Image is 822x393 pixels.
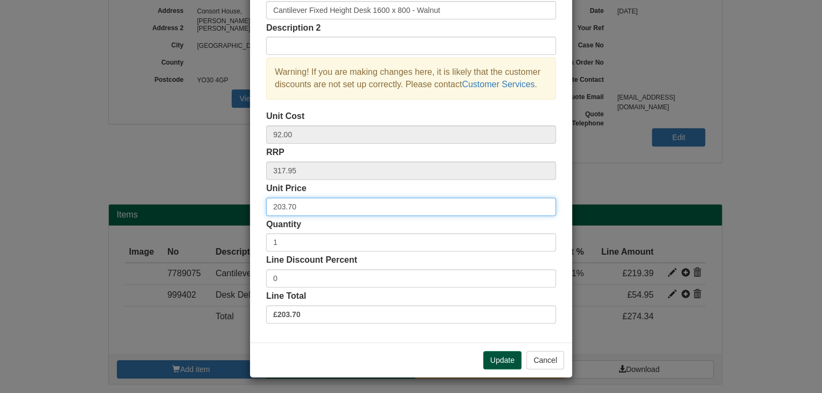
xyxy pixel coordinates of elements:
label: Description 2 [266,22,321,34]
label: £203.70 [266,305,556,324]
label: Line Discount Percent [266,254,357,266]
label: Quantity [266,219,301,231]
button: Update [483,351,521,369]
label: Unit Price [266,183,306,195]
button: Cancel [526,351,564,369]
label: Line Total [266,290,306,303]
label: Unit Cost [266,110,304,123]
label: RRP [266,146,284,159]
div: Warning! If you are making changes here, it is likely that the customer discounts are not set up ... [266,58,556,100]
a: Customer Services [462,80,534,89]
